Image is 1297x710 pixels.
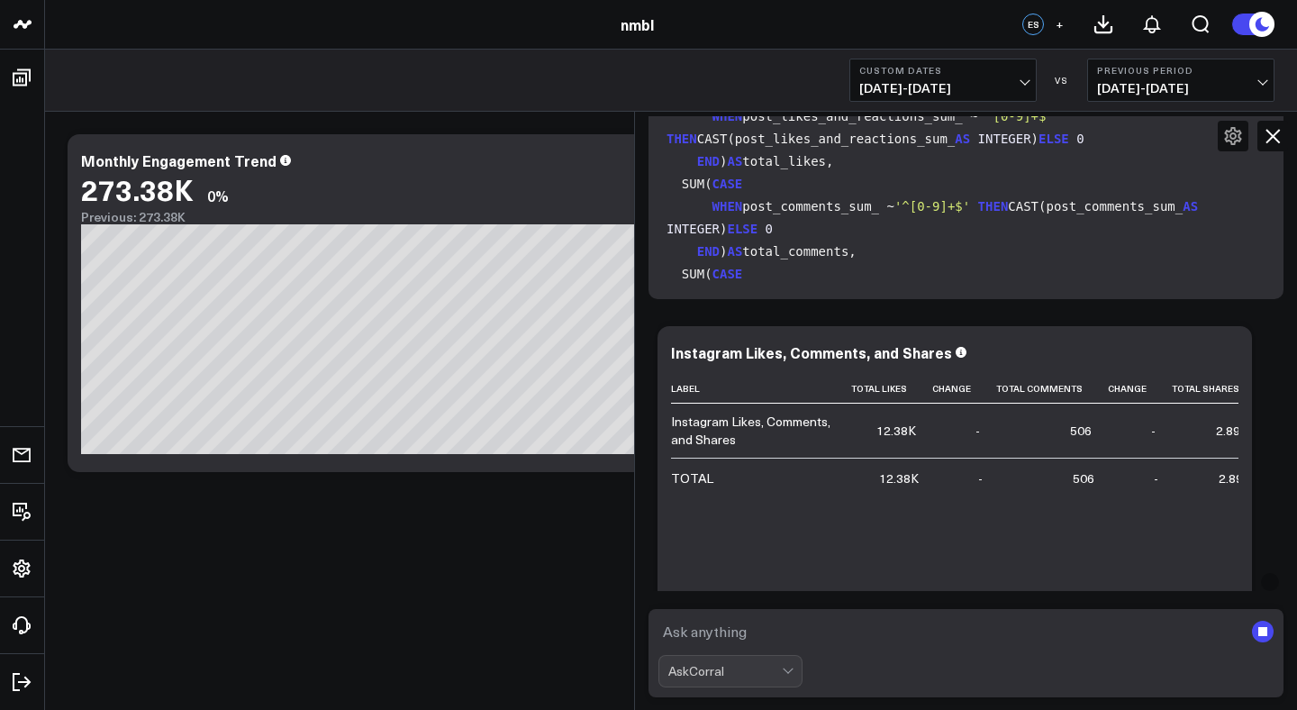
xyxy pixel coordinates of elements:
span: CASE [712,177,743,191]
th: Change [932,374,996,404]
span: AS [1183,199,1198,214]
th: Change [1108,374,1172,404]
div: 273.38K [81,173,194,205]
div: - [975,422,980,440]
div: ES [1022,14,1044,35]
span: INTEGER [667,222,720,236]
th: Total Shares [1172,374,1265,404]
code: label, SUM( post_likes_and_reactions_sum_ ~ CAST(post_likes_and_reactions_sum_ ) ) total_likes, S... [667,38,1273,398]
button: Custom Dates[DATE]-[DATE] [849,59,1037,102]
div: Instagram Likes, Comments, and Shares [671,413,835,449]
div: Previous: 273.38K [81,210,648,224]
span: END [697,244,720,259]
span: THEN [978,199,1009,214]
button: Previous Period[DATE]-[DATE] [1087,59,1274,102]
span: + [1056,18,1064,31]
div: - [1154,469,1158,487]
span: 0 [1076,132,1084,146]
div: 12.38K [879,469,919,487]
span: AS [955,132,970,146]
div: 12.38K [876,422,916,440]
span: 0 [766,222,773,236]
div: 506 [1070,422,1092,440]
div: 0% [207,186,229,205]
div: TOTAL [671,469,713,487]
b: Custom Dates [859,65,1027,76]
th: Label [671,374,851,404]
th: Total Comments [996,374,1108,404]
span: END [697,154,720,168]
div: VS [1046,75,1078,86]
b: Previous Period [1097,65,1265,76]
span: CASE [712,267,743,281]
span: ELSE [727,222,757,236]
div: - [1151,422,1156,440]
div: Monthly Engagement Trend [81,150,277,170]
span: ELSE [1039,132,1069,146]
span: WHEN [712,199,743,214]
div: 506 [1073,469,1094,487]
span: '^[0-9]+$' [894,199,970,214]
span: AS [727,244,742,259]
div: 2.89K [1216,422,1248,440]
span: '^[0-9]+$' [978,109,1054,123]
span: AS [727,154,742,168]
span: WHEN [712,109,743,123]
button: + [1048,14,1070,35]
div: Instagram Likes, Comments, and Shares [671,342,952,362]
a: nmbl [621,14,654,34]
th: Total Likes [851,374,932,404]
span: [DATE] - [DATE] [859,81,1027,96]
div: 2.89K [1219,469,1251,487]
div: - [978,469,983,487]
span: INTEGER [978,132,1031,146]
span: THEN [667,132,697,146]
span: [DATE] - [DATE] [1097,81,1265,96]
